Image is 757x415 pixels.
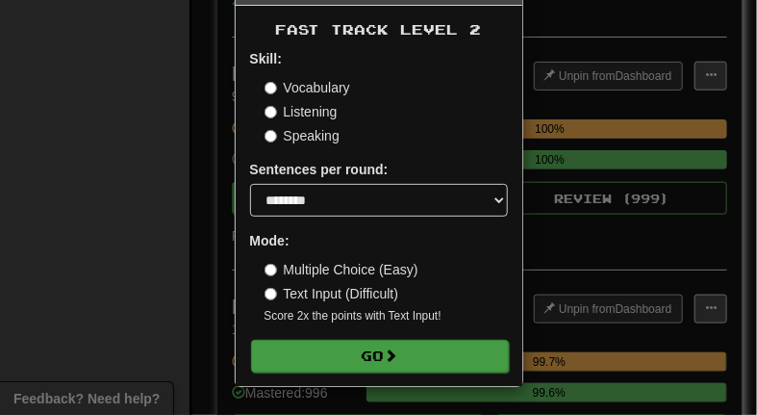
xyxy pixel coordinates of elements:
[265,260,418,279] label: Multiple Choice (Easy)
[265,126,340,145] label: Speaking
[251,340,509,373] button: Go
[265,106,277,118] input: Listening
[265,264,277,276] input: Multiple Choice (Easy)
[265,284,399,303] label: Text Input (Difficult)
[276,21,482,38] span: Fast Track Level 2
[265,102,338,121] label: Listening
[250,233,290,248] strong: Mode:
[265,82,277,94] input: Vocabulary
[265,288,277,300] input: Text Input (Difficult)
[265,308,508,324] small: Score 2x the points with Text Input !
[250,160,389,179] label: Sentences per round:
[250,51,282,66] strong: Skill:
[265,130,277,143] input: Speaking
[265,78,350,97] label: Vocabulary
